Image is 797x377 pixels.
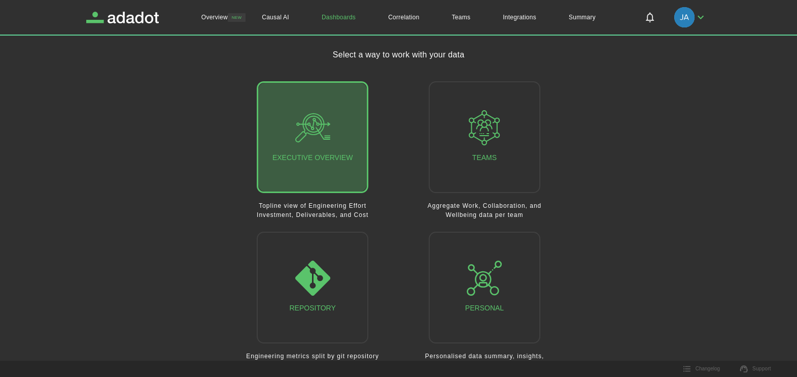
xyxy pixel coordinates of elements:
p: Personalised data summary, insights, goals and recommendations [417,352,552,370]
a: Support [734,361,777,376]
p: Engineering metrics split by git repository [245,352,380,361]
a: Adadot Homepage [86,12,159,23]
img: jabnia.rodriguez [674,7,695,27]
div: Repository [289,261,335,315]
p: Topline view of Engineering Effort Investment, Deliverables, and Cost [245,201,380,219]
button: Repository [257,232,368,343]
button: Personal [429,232,540,343]
div: Executive Overview [272,110,353,164]
button: Executive Overview [257,81,368,193]
div: Personal [465,261,504,315]
button: jabnia.rodriguez [670,4,711,30]
p: Aggregate Work, Collaboration, and Wellbeing data per team [417,201,552,219]
button: Notifications [638,5,662,29]
button: Changelog [677,361,726,376]
div: Teams [467,110,502,164]
button: Teams [429,81,540,193]
h1: Select a way to work with your data [333,49,465,61]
